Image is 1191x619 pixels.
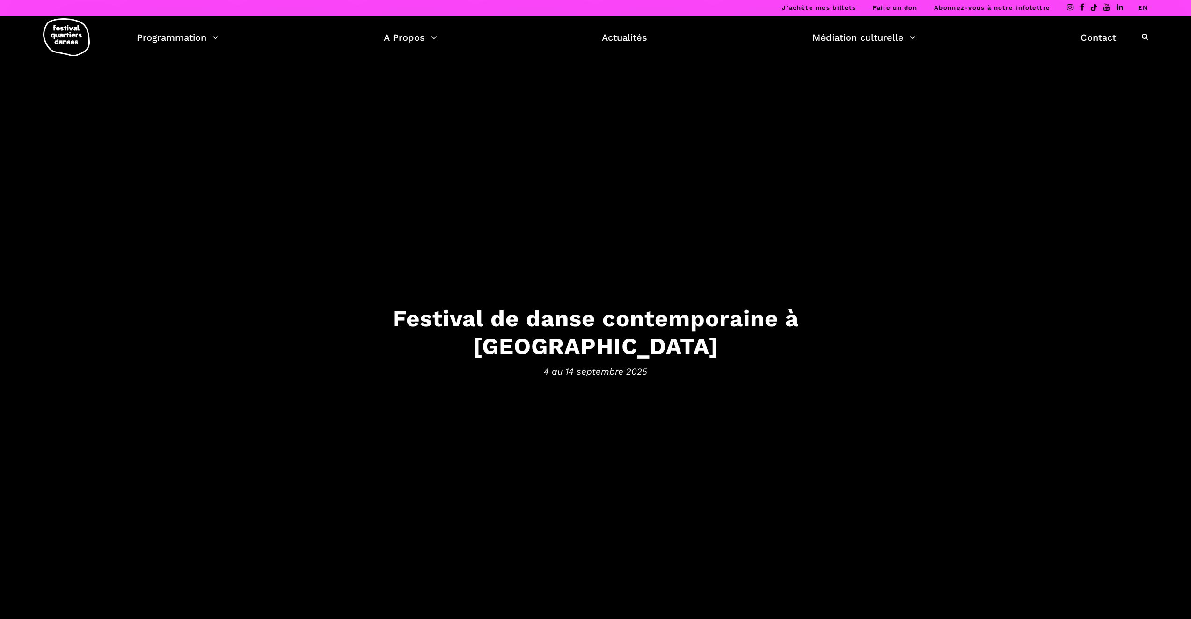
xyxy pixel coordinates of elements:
[1081,29,1116,45] a: Contact
[43,18,90,56] img: logo-fqd-med
[873,4,917,11] a: Faire un don
[602,29,647,45] a: Actualités
[812,29,916,45] a: Médiation culturelle
[306,364,886,378] span: 4 au 14 septembre 2025
[384,29,437,45] a: A Propos
[137,29,219,45] a: Programmation
[1138,4,1148,11] a: EN
[934,4,1050,11] a: Abonnez-vous à notre infolettre
[306,305,886,360] h3: Festival de danse contemporaine à [GEOGRAPHIC_DATA]
[782,4,856,11] a: J’achète mes billets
